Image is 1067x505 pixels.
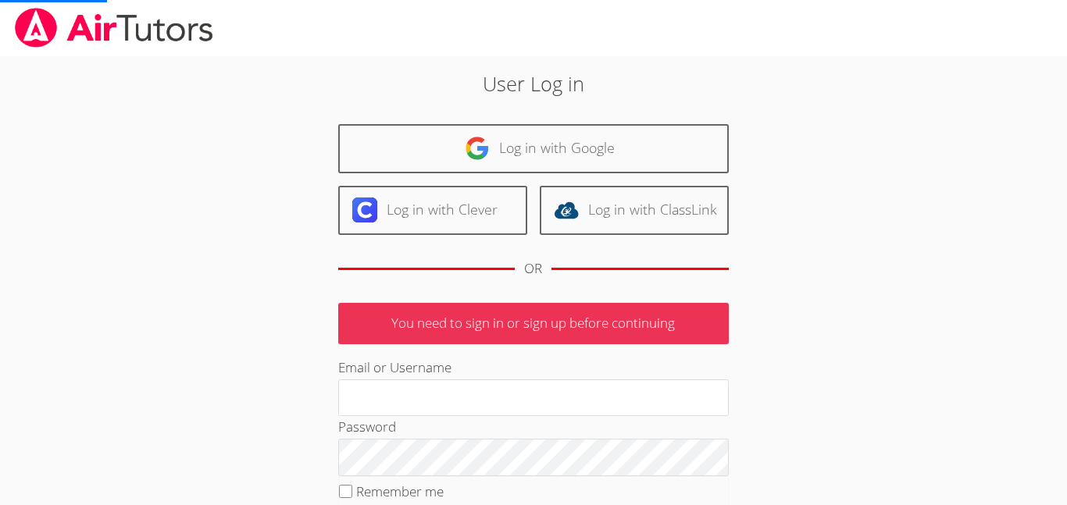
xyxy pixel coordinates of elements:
label: Remember me [356,482,444,500]
div: OR [524,258,542,280]
h2: User Log in [245,69,822,98]
label: Password [338,418,396,436]
img: clever-logo-6eab21bc6e7a338710f1a6ff85c0baf02591cd810cc4098c63d3a4b26e2feb20.svg [352,197,377,222]
a: Log in with ClassLink [540,186,729,235]
p: You need to sign in or sign up before continuing [338,303,729,344]
a: Log in with Google [338,124,729,173]
img: classlink-logo-d6bb404cc1216ec64c9a2012d9dc4662098be43eaf13dc465df04b49fa7ab582.svg [554,197,579,222]
img: google-logo-50288ca7cdecda66e5e0955fdab243c47b7ad437acaf1139b6f446037453330a.svg [465,136,490,161]
a: Log in with Clever [338,186,527,235]
label: Email or Username [338,358,451,376]
img: airtutors_banner-c4298cdbf04f3fff15de1276eac7730deb9818008684d7c2e4769d2f7ddbe033.png [13,8,215,48]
